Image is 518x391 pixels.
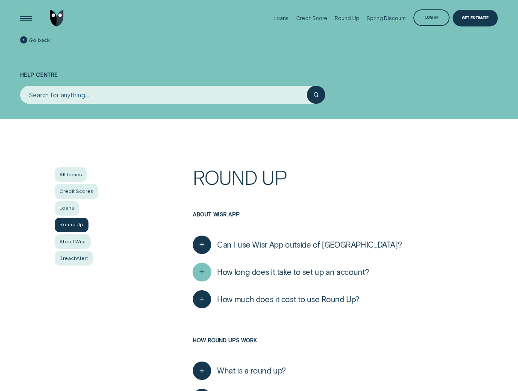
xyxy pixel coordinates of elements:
button: Submit your search query. [307,86,325,104]
a: Get Estimate [453,10,498,26]
div: Loans [274,15,288,21]
a: Round Up [55,218,88,232]
a: All topics [55,167,87,182]
a: BreachAlert [55,251,93,266]
a: About Wisr [55,234,91,249]
button: What is a round up? [193,362,286,380]
h1: Help Centre [20,44,498,85]
a: Loans [55,201,79,216]
div: Credit Score [296,15,327,21]
button: How long does it take to set up an account? [193,263,369,281]
span: Go back [29,37,49,43]
input: Search for anything... [20,86,307,104]
button: Log in [413,9,450,26]
img: Wisr [50,10,64,26]
span: Can I use Wisr App outside of [GEOGRAPHIC_DATA]? [217,240,402,250]
div: Round Up [335,15,359,21]
div: Spring Discount [367,15,406,21]
h1: Round Up [193,167,463,211]
span: What is a round up? [217,366,286,376]
a: Credit Scores [55,184,98,198]
button: Open Menu [18,10,34,26]
button: How much does it cost to use Round Up? [193,290,359,309]
button: Can I use Wisr App outside of [GEOGRAPHIC_DATA]? [193,236,402,254]
span: How much does it cost to use Round Up? [217,295,359,304]
h3: How Round Ups work [193,337,463,357]
span: How long does it take to set up an account? [217,267,369,277]
h3: About Wisr App [193,211,463,231]
a: Go back [20,36,50,44]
